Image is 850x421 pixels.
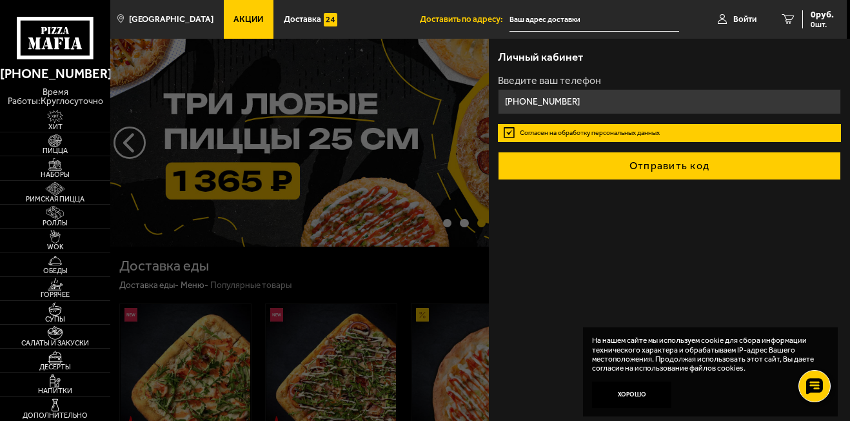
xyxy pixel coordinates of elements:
[284,15,321,23] span: Доставка
[498,52,583,63] h3: Личный кабинет
[233,15,263,23] span: Акции
[811,10,834,19] span: 0 руб.
[592,336,822,373] p: На нашем сайте мы используем cookie для сбора информации технического характера и обрабатываем IP...
[509,8,680,32] input: Ваш адрес доставки
[498,152,842,180] button: Отправить код
[498,124,842,141] label: Согласен на обработку персональных данных
[592,382,672,408] button: Хорошо
[324,13,337,26] img: 15daf4d41897b9f0e9f617042186c801.svg
[811,21,834,28] span: 0 шт.
[498,76,842,86] label: Введите ваш телефон
[420,15,509,23] span: Доставить по адресу:
[733,15,756,23] span: Войти
[129,15,213,23] span: [GEOGRAPHIC_DATA]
